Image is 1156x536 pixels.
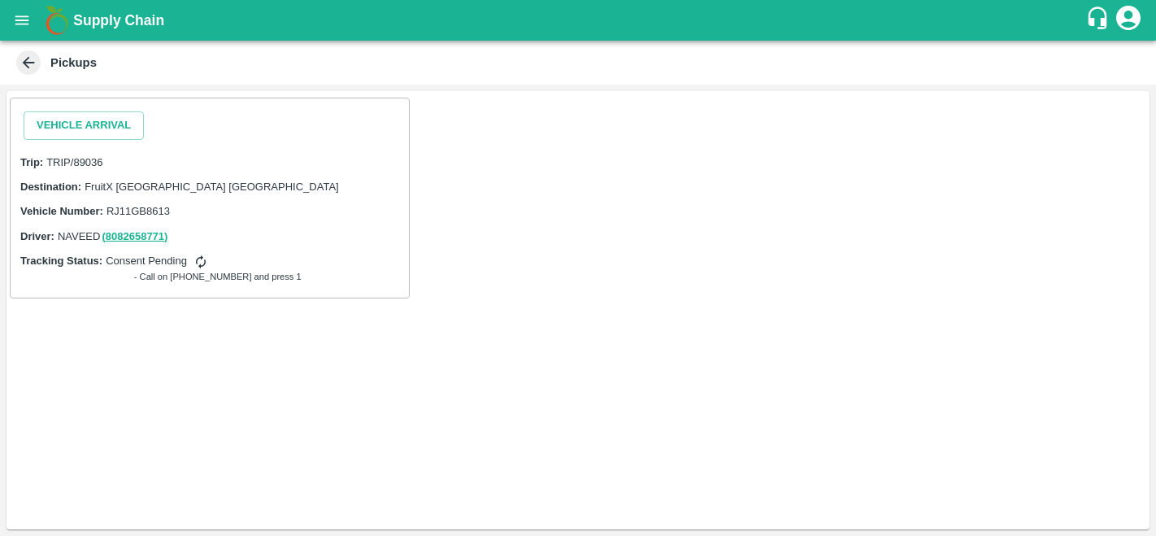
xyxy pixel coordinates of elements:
span: - Call on [PHONE_NUMBER] and press 1 [134,269,399,284]
span: FruitX [GEOGRAPHIC_DATA] [GEOGRAPHIC_DATA] [85,181,339,193]
label: Destination: [20,181,81,193]
a: Supply Chain [73,9,1085,32]
div: customer-support [1085,6,1114,35]
b: Pickups [50,56,97,69]
a: (8082658771) [102,230,167,242]
span: Consent Pending [20,255,399,285]
label: Driver: [20,230,54,242]
b: Supply Chain [73,12,164,28]
div: account of current user [1114,3,1143,37]
span: NAVEED [58,230,170,242]
label: Vehicle Number: [20,205,103,217]
span: RJ11GB8613 [106,205,170,217]
button: Vehicle Arrival [24,111,144,140]
img: logo [41,4,73,37]
span: TRIP/89036 [46,156,102,168]
svg: refresh [193,255,209,270]
label: Trip: [20,156,43,168]
button: open drawer [3,2,41,39]
label: Tracking Status: [20,255,102,267]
